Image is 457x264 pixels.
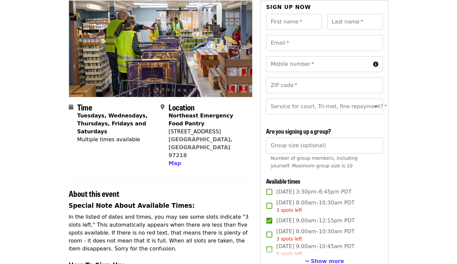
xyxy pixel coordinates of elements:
[77,136,155,144] div: Multiple times available
[266,56,370,72] input: Mobile number
[266,127,331,135] span: Are you signing up a group?
[373,61,378,67] i: circle-info icon
[276,188,351,196] span: [DATE] 3:30pm–6:45pm PDT
[69,213,253,253] p: In the listed of dates and times, you may see some slots indicate "3 slots left." This automatica...
[169,136,233,158] a: [GEOGRAPHIC_DATA], [GEOGRAPHIC_DATA] 97218
[271,155,358,168] span: Number of group members, including yourself. Maximum group size is 10
[276,217,355,225] span: [DATE] 9:00am–12:15pm PDT
[69,188,119,199] span: About this event
[77,101,92,113] span: Time
[69,104,73,110] i: calendar icon
[371,102,381,111] button: Open
[169,128,247,136] div: [STREET_ADDRESS]
[276,228,355,242] span: [DATE] 8:00am–10:30am PDT
[266,35,383,51] input: Email
[169,159,181,167] button: Map
[276,242,355,257] span: [DATE] 9:00am–10:45am PDT
[169,160,181,166] span: Map
[69,1,252,97] img: Northeast Emergency Food Program - Partner Agency Support organized by Oregon Food Bank
[169,101,195,113] span: Location
[77,112,148,135] strong: Tuesdays, Wednesdays, Thursdays, Fridays and Saturdays
[266,4,311,10] span: Sign up now
[276,251,302,256] span: 5 spots left
[327,14,383,30] input: Last name
[161,104,165,110] i: map-marker-alt icon
[266,177,300,185] span: Available times
[276,236,302,242] span: 3 spots left
[169,112,233,127] strong: Northeast Emergency Food Pantry
[69,202,195,209] strong: Special Note About Available Times:
[266,138,383,154] input: [object Object]
[266,14,322,30] input: First name
[276,199,355,214] span: [DATE] 8:00am–10:30am PDT
[266,77,383,93] input: ZIP code
[276,207,302,213] span: 3 spots left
